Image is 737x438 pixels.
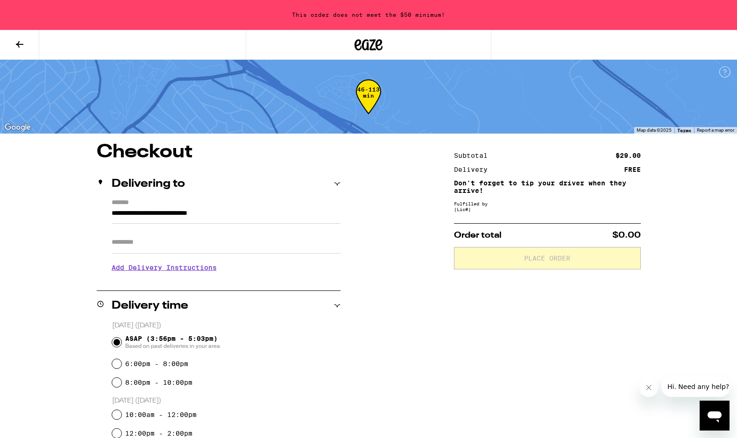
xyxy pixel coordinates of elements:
[356,86,381,121] div: 46-113 min
[112,396,340,405] p: [DATE] ([DATE])
[454,231,502,240] span: Order total
[677,127,691,133] a: Terms
[454,152,494,159] div: Subtotal
[112,257,340,278] h3: Add Delivery Instructions
[639,378,658,397] iframe: Close message
[612,231,641,240] span: $0.00
[2,121,33,134] a: Open this area in Google Maps (opens a new window)
[125,335,220,350] span: ASAP (3:56pm - 5:03pm)
[112,178,185,190] h2: Delivering to
[454,247,641,269] button: Place Order
[624,166,641,173] div: FREE
[700,401,730,431] iframe: Button to launch messaging window
[125,360,188,367] label: 6:00pm - 8:00pm
[112,321,340,330] p: [DATE] ([DATE])
[112,300,188,311] h2: Delivery time
[125,342,220,350] span: Based on past deliveries in your area
[125,379,192,386] label: 8:00pm - 10:00pm
[524,255,570,261] span: Place Order
[454,166,494,173] div: Delivery
[97,143,340,162] h1: Checkout
[637,127,672,133] span: Map data ©2025
[697,127,734,133] a: Report a map error
[112,278,340,286] p: We'll contact you at [PHONE_NUMBER] when we arrive
[454,179,641,194] p: Don't forget to tip your driver when they arrive!
[662,376,730,397] iframe: Message from company
[616,152,641,159] div: $29.00
[125,411,197,418] label: 10:00am - 12:00pm
[125,430,192,437] label: 12:00pm - 2:00pm
[454,201,641,212] div: Fulfilled by (Lic# )
[2,121,33,134] img: Google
